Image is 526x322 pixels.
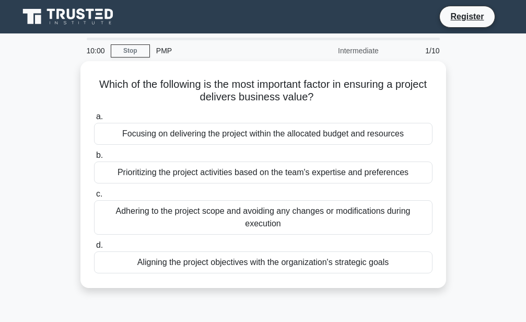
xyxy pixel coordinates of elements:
div: 10:00 [80,40,111,61]
div: PMP [150,40,294,61]
a: Stop [111,44,150,57]
div: Aligning the project objectives with the organization's strategic goals [94,251,433,273]
span: c. [96,189,102,198]
div: Adhering to the project scope and avoiding any changes or modifications during execution [94,200,433,235]
div: Focusing on delivering the project within the allocated budget and resources [94,123,433,145]
span: d. [96,240,103,249]
a: Register [444,10,490,23]
h5: Which of the following is the most important factor in ensuring a project delivers business value? [93,78,434,104]
span: a. [96,112,103,121]
span: b. [96,151,103,159]
div: Intermediate [294,40,385,61]
div: Prioritizing the project activities based on the team's expertise and preferences [94,162,433,183]
div: 1/10 [385,40,446,61]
